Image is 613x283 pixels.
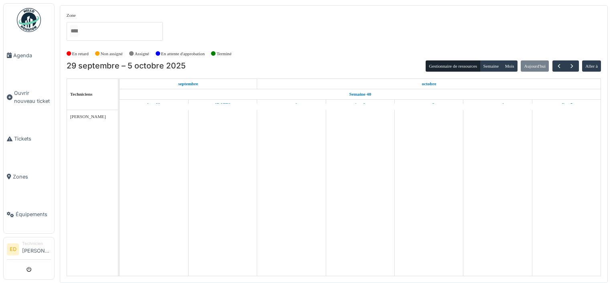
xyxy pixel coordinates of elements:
button: Semaine [480,60,502,72]
label: Assigné [135,50,149,57]
label: En attente d'approbation [161,50,205,57]
span: Zones [13,173,51,181]
button: Aller à [582,60,601,72]
a: Zones [4,158,54,196]
div: Technicien [22,241,51,247]
span: Tickets [14,135,51,143]
a: Tickets [4,120,54,158]
a: 2 octobre 2025 [353,100,367,110]
a: 1 octobre 2025 [284,100,299,110]
a: 29 septembre 2025 [176,79,200,89]
input: Tous [70,25,78,37]
a: Agenda [4,36,54,74]
button: Suivant [565,60,578,72]
a: 3 octobre 2025 [421,100,436,110]
a: 4 octobre 2025 [489,100,505,110]
a: 1 octobre 2025 [420,79,438,89]
button: Gestionnaire de ressources [426,60,480,72]
label: Non assigné [101,50,123,57]
button: Précédent [552,60,566,72]
a: Ouvrir nouveau ticket [4,74,54,120]
button: Mois [501,60,518,72]
a: 5 octobre 2025 [558,100,574,110]
a: ED Technicien[PERSON_NAME] [7,241,51,260]
a: Équipements [4,196,54,234]
label: Zone [67,12,76,19]
span: Agenda [13,52,51,59]
li: ED [7,243,19,255]
a: 30 septembre 2025 [213,100,232,110]
a: Semaine 40 [347,89,373,99]
span: [PERSON_NAME] [70,114,106,119]
img: Badge_color-CXgf-gQk.svg [17,8,41,32]
span: Équipements [16,211,51,218]
span: Ouvrir nouveau ticket [14,89,51,104]
span: Techniciens [70,92,93,96]
label: Terminé [217,50,231,57]
li: [PERSON_NAME] [22,241,51,258]
a: 29 septembre 2025 [145,100,162,110]
h2: 29 septembre – 5 octobre 2025 [67,61,186,71]
label: En retard [72,50,89,57]
button: Aujourd'hui [521,60,549,72]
